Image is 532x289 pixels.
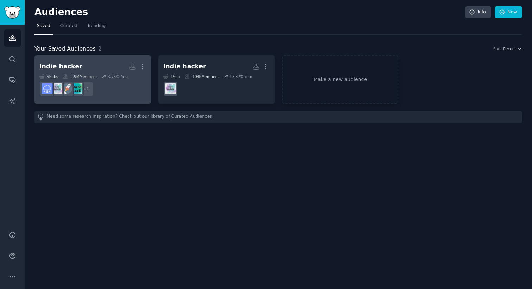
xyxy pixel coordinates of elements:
[39,74,58,79] div: 5 Sub s
[493,46,501,51] div: Sort
[185,74,218,79] div: 104k Members
[42,83,52,94] img: SaaS
[87,23,106,29] span: Trending
[503,46,522,51] button: Recent
[282,55,399,104] a: Make a new audience
[63,74,96,79] div: 2.9M Members
[495,6,522,18] a: New
[98,45,102,52] span: 2
[85,20,108,35] a: Trending
[58,20,80,35] a: Curated
[465,6,491,18] a: Info
[39,62,82,71] div: Indie hacker
[165,83,176,94] img: indiehackers
[163,62,206,71] div: Indie hacker
[51,83,62,94] img: indiehackers
[34,55,151,104] a: Indie hacker5Subs2.9MMembers3.75% /mo+1microsaasstartupsindiehackersSaaS
[503,46,516,51] span: Recent
[158,55,275,104] a: Indie hacker1Sub104kMembers13.87% /moindiehackers
[4,6,20,19] img: GummySearch logo
[34,45,96,53] span: Your Saved Audiences
[37,23,50,29] span: Saved
[163,74,180,79] div: 1 Sub
[61,83,72,94] img: startups
[108,74,128,79] div: 3.75 % /mo
[79,81,94,96] div: + 1
[71,83,82,94] img: microsaas
[34,20,53,35] a: Saved
[230,74,252,79] div: 13.87 % /mo
[34,7,465,18] h2: Audiences
[171,113,212,121] a: Curated Audiences
[60,23,77,29] span: Curated
[34,111,522,123] div: Need some research inspiration? Check out our library of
